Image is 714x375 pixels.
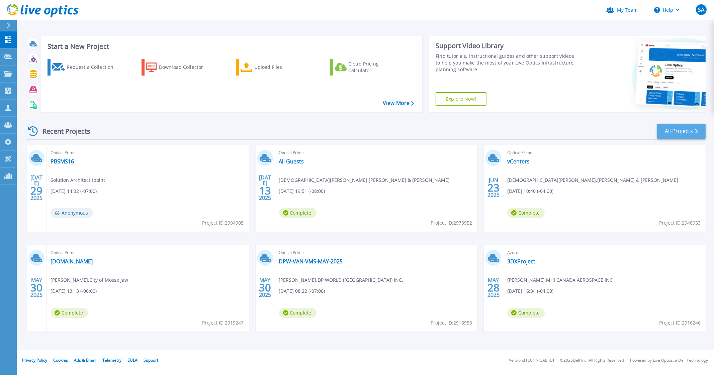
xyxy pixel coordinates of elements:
a: Request a Collection [48,59,122,76]
span: Complete [507,308,545,318]
li: Version: [TECHNICAL_ID] [509,358,554,363]
li: Powered by Live Optics, a Dell Technology [630,358,708,363]
span: Complete [507,208,545,218]
span: Project ID: 2918953 [431,319,472,327]
span: [PERSON_NAME] , City of Mosse Jaw [51,276,128,284]
div: [DATE] 2025 [259,175,271,200]
div: Request a Collection [67,60,120,74]
a: Download Collector [142,59,216,76]
a: PBSMS16 [51,158,74,165]
a: Privacy Policy [22,357,47,363]
span: [PERSON_NAME] , DP WORLD ([GEOGRAPHIC_DATA]) INC. [279,276,404,284]
a: DPW-VAN-VMS-MAY-2025 [279,258,343,265]
span: Project ID: 2919247 [202,319,244,327]
span: [DATE] 16:34 (-04:00) [507,287,553,295]
span: [DATE] 08:22 (-07:00) [279,287,325,295]
a: vCenters [507,158,530,165]
span: Optical Prime [507,149,702,156]
div: Support Video Library [436,41,577,50]
a: 3DXProject [507,258,535,265]
span: Project ID: 2916246 [659,319,701,327]
h3: Start a New Project [48,43,414,50]
a: Telemetry [102,357,121,363]
div: Cloud Pricing Calculator [348,60,402,74]
a: Support [144,357,158,363]
div: MAY 2025 [259,275,271,300]
span: Complete [279,208,317,218]
span: [DATE] 10:40 (-04:00) [507,187,553,195]
a: Explore Now! [436,92,486,106]
a: EULA [127,357,138,363]
span: Solution Architect , tpoint [51,176,105,184]
span: [DATE] 19:51 (-08:00) [279,187,325,195]
span: 30 [30,285,42,290]
span: Optical Prime [279,149,473,156]
span: [DATE] 13:13 (-06:00) [51,287,97,295]
span: 13 [259,188,271,194]
span: Anonymous [51,208,93,218]
a: All Guests [279,158,304,165]
span: Complete [51,308,88,318]
a: Cookies [53,357,68,363]
a: [DOMAIN_NAME] [51,258,93,265]
span: Optical Prime [51,149,245,156]
span: Complete [279,308,317,318]
div: Find tutorials, instructional guides and other support videos to help you make the most of your L... [436,53,577,73]
a: Ads & Email [74,357,96,363]
span: 30 [259,285,271,290]
div: JUN 2025 [487,175,500,200]
span: Project ID: 2994905 [202,219,244,227]
span: Azure [507,249,702,256]
span: Optical Prime [279,249,473,256]
span: [DEMOGRAPHIC_DATA][PERSON_NAME] , [PERSON_NAME] & [PERSON_NAME] [507,176,678,184]
span: [DEMOGRAPHIC_DATA][PERSON_NAME] , [PERSON_NAME] & [PERSON_NAME] [279,176,450,184]
a: All Projects [657,124,706,139]
li: © 2025 Dell Inc. All Rights Reserved [560,358,624,363]
div: Download Collector [159,60,212,74]
a: Upload Files [236,59,310,76]
span: Project ID: 2948953 [659,219,701,227]
div: MAY 2025 [30,275,43,300]
span: 29 [30,188,42,194]
a: Cloud Pricing Calculator [330,59,405,76]
a: View More [383,100,414,106]
span: 28 [487,285,500,290]
div: [DATE] 2025 [30,175,43,200]
span: Project ID: 2973952 [431,219,472,227]
span: SA [698,7,704,12]
span: Optical Prime [51,249,245,256]
span: 23 [487,185,500,191]
div: MAY 2025 [487,275,500,300]
span: [PERSON_NAME] , MHI CANADA AEROSPACE INC [507,276,613,284]
div: Recent Projects [26,123,99,139]
span: [DATE] 14:32 (-07:00) [51,187,97,195]
div: Upload Files [254,60,308,74]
